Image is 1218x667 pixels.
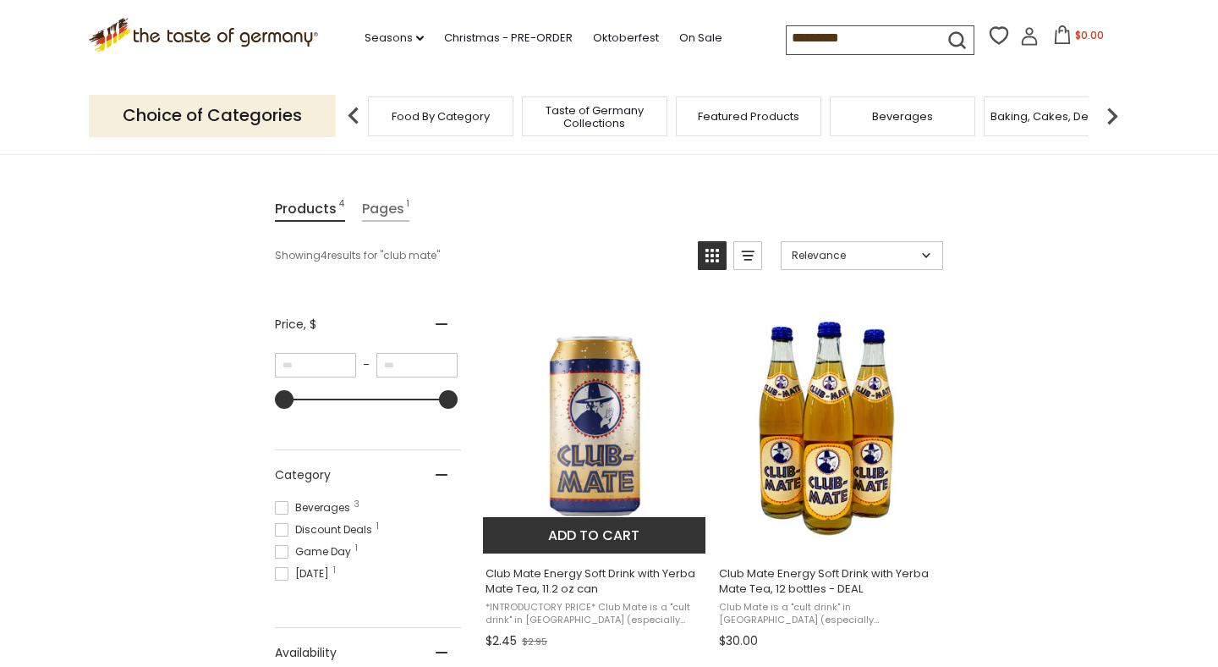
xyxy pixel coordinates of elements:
div: Showing results for " " [275,241,685,270]
img: previous arrow [337,99,370,133]
img: Club Mate Can [483,314,707,538]
span: $2.45 [486,632,517,650]
span: 3 [354,500,359,509]
input: Minimum value [275,353,356,378]
a: Oktoberfest [593,29,659,47]
span: – [356,357,376,372]
span: Price [275,316,316,333]
span: Relevance [792,248,916,263]
a: Featured Products [698,110,799,123]
span: 1 [376,522,379,531]
a: View Products Tab [275,197,345,222]
img: next arrow [1095,99,1129,133]
span: $30.00 [719,632,758,650]
a: View grid mode [698,241,727,270]
a: Christmas - PRE-ORDER [444,29,573,47]
span: $0.00 [1075,28,1104,42]
span: Category [275,466,331,484]
p: Choice of Categories [89,95,336,136]
a: View Pages Tab [362,197,409,222]
input: Maximum value [376,353,458,378]
button: Add to cart [483,517,705,554]
span: , $ [304,316,316,333]
span: *INTRODUCTORY PRICE* Club Mate is a "cult drink" in [GEOGRAPHIC_DATA] (especially [GEOGRAPHIC_DAT... [486,601,705,627]
span: 1 [406,197,409,220]
span: Discount Deals [275,522,377,537]
a: Taste of Germany Collections [527,104,662,130]
a: Club Mate Energy Soft Drink with Yerba Mate Tea, 11.2 oz can [483,300,707,655]
b: 4 [321,248,327,263]
a: Club Mate Energy Soft Drink with Yerba Mate Tea, 12 bottles - DEAL [716,300,941,655]
a: Sort options [781,241,943,270]
span: $2.95 [522,635,547,649]
span: [DATE] [275,566,334,582]
span: 4 [338,197,345,220]
span: 1 [333,566,336,575]
a: View list mode [733,241,762,270]
a: On Sale [679,29,722,47]
span: Club Mate Energy Soft Drink with Yerba Mate Tea, 11.2 oz can [486,566,705,597]
span: Club Mate Energy Soft Drink with Yerba Mate Tea, 12 bottles - DEAL [719,566,938,597]
span: 1 [355,544,358,553]
span: Beverages [275,500,355,515]
span: Availability [275,644,337,662]
a: Beverages [872,110,933,123]
a: Baking, Cakes, Desserts [990,110,1122,123]
span: Club Mate is a "cult drink" in [GEOGRAPHIC_DATA] (especially [GEOGRAPHIC_DATA]) among fans of rav... [719,601,938,627]
a: Food By Category [392,110,490,123]
button: $0.00 [1042,25,1114,51]
a: Seasons [365,29,424,47]
span: Game Day [275,544,356,560]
